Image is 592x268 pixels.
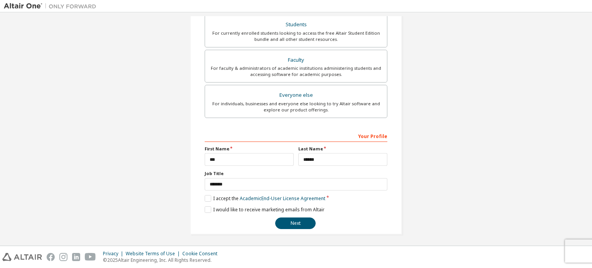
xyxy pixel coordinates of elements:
[205,130,387,142] div: Your Profile
[205,206,325,213] label: I would like to receive marketing emails from Altair
[210,101,382,113] div: For individuals, businesses and everyone else looking to try Altair software and explore our prod...
[182,251,222,257] div: Cookie Consent
[210,55,382,66] div: Faculty
[85,253,96,261] img: youtube.svg
[205,146,294,152] label: First Name
[210,30,382,42] div: For currently enrolled students looking to access the free Altair Student Edition bundle and all ...
[275,217,316,229] button: Next
[210,19,382,30] div: Students
[103,257,222,263] p: © 2025 Altair Engineering, Inc. All Rights Reserved.
[210,90,382,101] div: Everyone else
[205,195,325,202] label: I accept the
[4,2,100,10] img: Altair One
[72,253,80,261] img: linkedin.svg
[103,251,126,257] div: Privacy
[126,251,182,257] div: Website Terms of Use
[47,253,55,261] img: facebook.svg
[59,253,67,261] img: instagram.svg
[240,195,325,202] a: Academic End-User License Agreement
[2,253,42,261] img: altair_logo.svg
[210,65,382,78] div: For faculty & administrators of academic institutions administering students and accessing softwa...
[298,146,387,152] label: Last Name
[205,170,387,177] label: Job Title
